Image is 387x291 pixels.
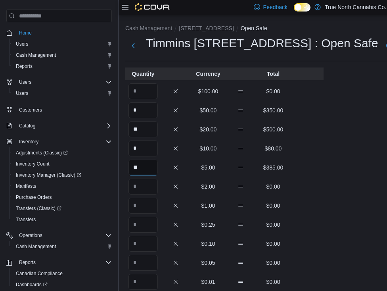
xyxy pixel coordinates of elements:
[259,164,288,172] p: $385.00
[19,107,42,113] span: Customers
[3,257,115,268] button: Reports
[13,159,53,169] a: Inventory Count
[10,50,115,61] button: Cash Management
[16,183,36,189] span: Manifests
[193,106,223,114] p: $50.00
[10,214,115,225] button: Transfers
[128,236,158,252] input: Quantity
[16,258,39,267] button: Reports
[13,215,112,224] span: Transfers
[13,181,112,191] span: Manifests
[125,25,172,31] button: Cash Management
[128,70,158,78] p: Quantity
[16,137,42,146] button: Inventory
[263,3,287,11] span: Feedback
[13,62,112,71] span: Reports
[241,25,267,31] button: Open Safe
[16,121,112,131] span: Catalog
[13,89,31,98] a: Users
[125,38,141,54] button: Next
[325,2,386,12] p: True North Cannabis Co.
[3,104,115,115] button: Customers
[3,136,115,147] button: Inventory
[179,25,234,31] button: [STREET_ADDRESS]
[16,28,35,38] a: Home
[13,39,31,49] a: Users
[16,281,48,288] span: Dashboards
[13,204,112,213] span: Transfers (Classic)
[10,241,115,252] button: Cash Management
[259,202,288,210] p: $0.00
[128,255,158,271] input: Quantity
[10,203,115,214] a: Transfers (Classic)
[193,221,223,229] p: $0.25
[19,123,35,129] span: Catalog
[128,141,158,156] input: Quantity
[193,240,223,248] p: $0.10
[16,258,112,267] span: Reports
[3,77,115,88] button: Users
[16,137,112,146] span: Inventory
[16,205,61,212] span: Transfers (Classic)
[16,172,81,178] span: Inventory Manager (Classic)
[16,121,38,131] button: Catalog
[128,198,158,214] input: Quantity
[193,202,223,210] p: $1.00
[193,164,223,172] p: $5.00
[259,221,288,229] p: $0.00
[16,63,33,69] span: Reports
[13,159,112,169] span: Inventory Count
[16,231,46,240] button: Operations
[259,240,288,248] p: $0.00
[128,217,158,233] input: Quantity
[16,52,56,58] span: Cash Management
[13,181,39,191] a: Manifests
[10,61,115,72] button: Reports
[13,170,84,180] a: Inventory Manager (Classic)
[19,232,42,239] span: Operations
[135,3,170,11] img: Cova
[16,28,112,38] span: Home
[10,147,115,158] a: Adjustments (Classic)
[259,106,288,114] p: $350.00
[13,280,112,289] span: Dashboards
[16,231,112,240] span: Operations
[16,194,52,200] span: Purchase Orders
[16,105,45,115] a: Customers
[128,160,158,175] input: Quantity
[19,259,36,266] span: Reports
[259,259,288,267] p: $0.00
[128,83,158,99] input: Quantity
[16,77,34,87] button: Users
[10,39,115,50] button: Users
[16,104,112,114] span: Customers
[10,158,115,170] button: Inventory Count
[13,39,112,49] span: Users
[16,216,36,223] span: Transfers
[3,120,115,131] button: Catalog
[193,259,223,267] p: $0.05
[128,121,158,137] input: Quantity
[16,243,56,250] span: Cash Management
[19,30,32,36] span: Home
[13,204,65,213] a: Transfers (Classic)
[259,145,288,152] p: $80.00
[16,41,28,47] span: Users
[13,170,112,180] span: Inventory Manager (Classic)
[193,278,223,286] p: $0.01
[259,87,288,95] p: $0.00
[13,148,71,158] a: Adjustments (Classic)
[3,230,115,241] button: Operations
[16,77,112,87] span: Users
[16,161,50,167] span: Inventory Count
[10,181,115,192] button: Manifests
[3,27,115,39] button: Home
[13,269,66,278] a: Canadian Compliance
[10,192,115,203] button: Purchase Orders
[193,183,223,191] p: $2.00
[16,150,68,156] span: Adjustments (Classic)
[13,89,112,98] span: Users
[10,88,115,99] button: Users
[259,125,288,133] p: $500.00
[10,268,115,279] button: Canadian Compliance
